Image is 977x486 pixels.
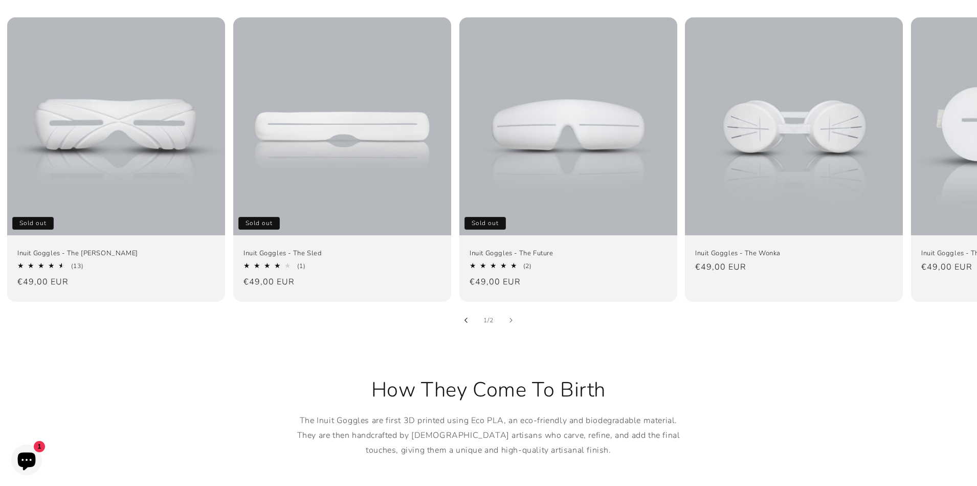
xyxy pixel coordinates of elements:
[470,249,667,257] a: Inuit Goggles - The Future
[483,315,487,325] span: 1
[8,445,45,478] inbox-online-store-chat: Shopify online store chat
[455,309,477,332] button: Slide left
[17,249,215,257] a: Inuit Goggles - The [PERSON_NAME]
[289,413,688,457] p: The Inuit Goggles are first 3D printed using Eco PLA, an eco-friendly and biodegradable material....
[289,377,688,403] h2: How They Come To Birth
[695,249,893,257] a: Inuit Goggles - The Wonka
[487,315,490,325] span: /
[490,315,494,325] span: 2
[500,309,522,332] button: Slide right
[243,249,441,257] a: Inuit Goggles - The Sled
